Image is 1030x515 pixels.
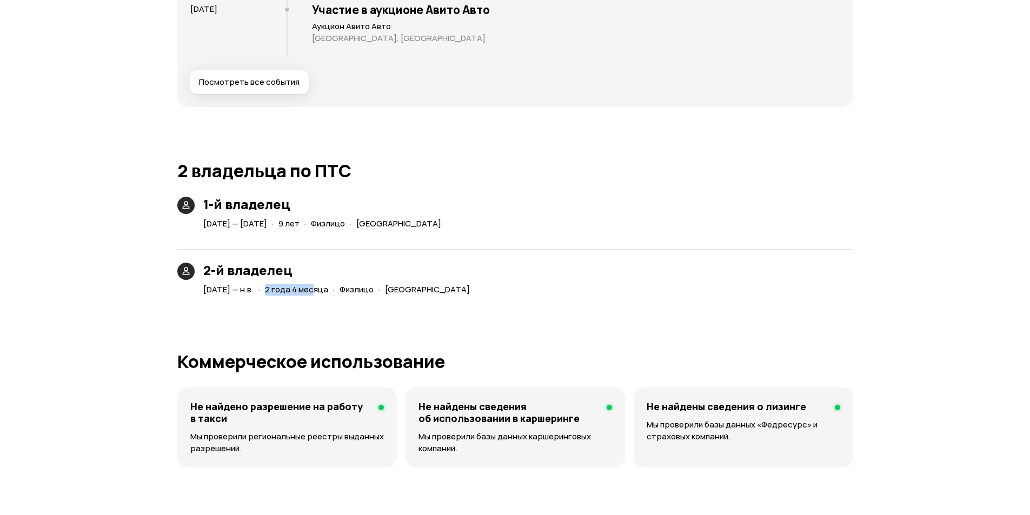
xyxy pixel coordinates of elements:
[378,280,381,298] span: ·
[312,21,840,32] p: Аукцион Авито Авто
[647,419,840,443] p: Мы проверили базы данных «Федресурс» и страховых компаний.
[311,218,345,229] span: Физлицо
[203,197,446,212] h3: 1-й владелец
[349,215,352,232] span: ·
[304,215,307,232] span: ·
[177,161,853,180] h1: 2 владельца по ПТС
[190,3,217,15] span: [DATE]
[258,280,261,298] span: ·
[190,70,309,94] button: Посмотреть все события
[203,284,254,295] span: [DATE] — н.в.
[312,33,840,44] p: [GEOGRAPHIC_DATA], [GEOGRAPHIC_DATA]
[340,284,374,295] span: Физлицо
[418,431,612,454] p: Мы проверили базы данных каршеринговых компаний.
[312,3,840,17] h3: Участие в аукционе Авито Авто
[265,284,328,295] span: 2 года 4 месяца
[278,218,300,229] span: 9 лет
[647,400,806,412] h4: Не найдены сведения о лизинге
[203,218,267,229] span: [DATE] — [DATE]
[271,215,274,232] span: ·
[356,218,441,229] span: [GEOGRAPHIC_DATA]
[203,263,474,278] h3: 2-й владелец
[418,400,598,424] h4: Не найдены сведения об использовании в каршеринге
[190,400,370,424] h4: Не найдено разрешение на работу в такси
[385,284,470,295] span: [GEOGRAPHIC_DATA]
[333,280,335,298] span: ·
[190,431,384,454] p: Мы проверили региональные реестры выданных разрешений.
[199,77,300,88] span: Посмотреть все события
[177,352,853,371] h1: Коммерческое использование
